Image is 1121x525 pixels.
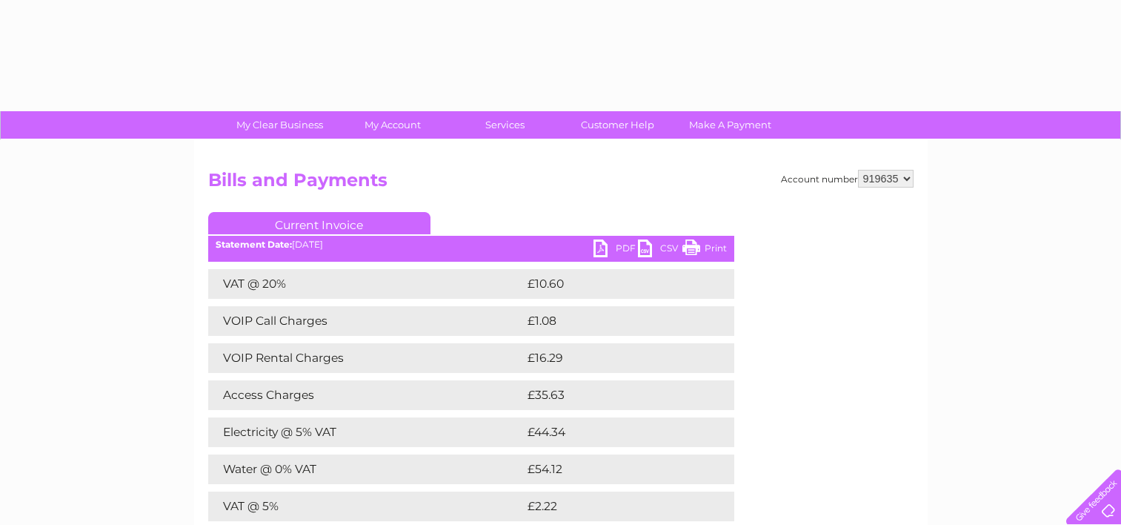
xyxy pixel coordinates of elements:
td: £54.12 [524,455,703,484]
td: Water @ 0% VAT [208,455,524,484]
a: PDF [593,240,638,261]
a: CSV [638,240,682,261]
td: £2.22 [524,492,699,521]
a: Make A Payment [669,111,791,139]
a: Services [444,111,566,139]
td: VOIP Call Charges [208,306,524,336]
td: £44.34 [524,417,705,447]
td: £10.60 [524,269,704,299]
td: VOIP Rental Charges [208,343,524,373]
div: Account number [781,170,914,188]
h2: Bills and Payments [208,170,914,198]
td: £1.08 [524,306,699,336]
td: VAT @ 5% [208,492,524,521]
a: Print [682,240,727,261]
div: [DATE] [208,240,734,250]
b: Statement Date: [216,239,292,250]
a: Customer Help [556,111,679,139]
td: Access Charges [208,380,524,410]
td: £35.63 [524,380,704,410]
td: Electricity @ 5% VAT [208,417,524,447]
a: My Account [331,111,453,139]
a: My Clear Business [219,111,341,139]
a: Current Invoice [208,212,430,234]
td: £16.29 [524,343,703,373]
td: VAT @ 20% [208,269,524,299]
